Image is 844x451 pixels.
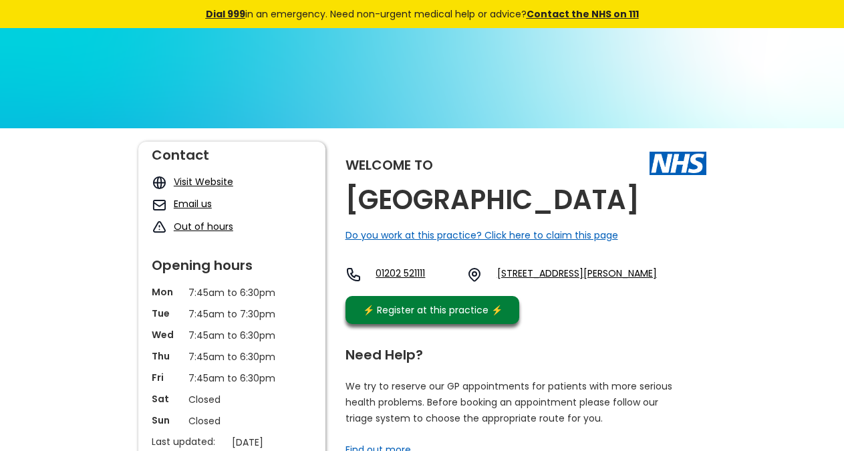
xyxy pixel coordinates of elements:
[188,349,275,364] p: 7:45am to 6:30pm
[152,414,182,427] p: Sun
[466,267,482,283] img: practice location icon
[174,220,233,233] a: Out of hours
[497,267,657,283] a: [STREET_ADDRESS][PERSON_NAME]
[345,341,693,361] div: Need Help?
[152,307,182,320] p: Tue
[152,371,182,384] p: Fri
[115,7,730,21] div: in an emergency. Need non-urgent medical help or advice?
[188,392,275,407] p: Closed
[345,229,618,242] a: Do you work at this practice? Click here to claim this page
[232,435,319,450] p: [DATE]
[188,328,275,343] p: 7:45am to 6:30pm
[188,307,275,321] p: 7:45am to 7:30pm
[152,285,182,299] p: Mon
[376,267,456,283] a: 01202 521111
[152,197,167,212] img: mail icon
[152,349,182,363] p: Thu
[188,285,275,300] p: 7:45am to 6:30pm
[206,7,245,21] a: Dial 999
[650,152,706,174] img: The NHS logo
[188,371,275,386] p: 7:45am to 6:30pm
[152,142,312,162] div: Contact
[188,414,275,428] p: Closed
[345,158,433,172] div: Welcome to
[174,197,212,210] a: Email us
[345,378,673,426] p: We try to reserve our GP appointments for patients with more serious health problems. Before book...
[527,7,639,21] a: Contact the NHS on 111
[152,435,225,448] p: Last updated:
[345,185,640,215] h2: [GEOGRAPHIC_DATA]
[152,252,312,272] div: Opening hours
[345,267,362,283] img: telephone icon
[152,220,167,235] img: exclamation icon
[345,296,519,324] a: ⚡️ Register at this practice ⚡️
[152,392,182,406] p: Sat
[174,175,233,188] a: Visit Website
[356,303,510,317] div: ⚡️ Register at this practice ⚡️
[152,328,182,341] p: Wed
[152,175,167,190] img: globe icon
